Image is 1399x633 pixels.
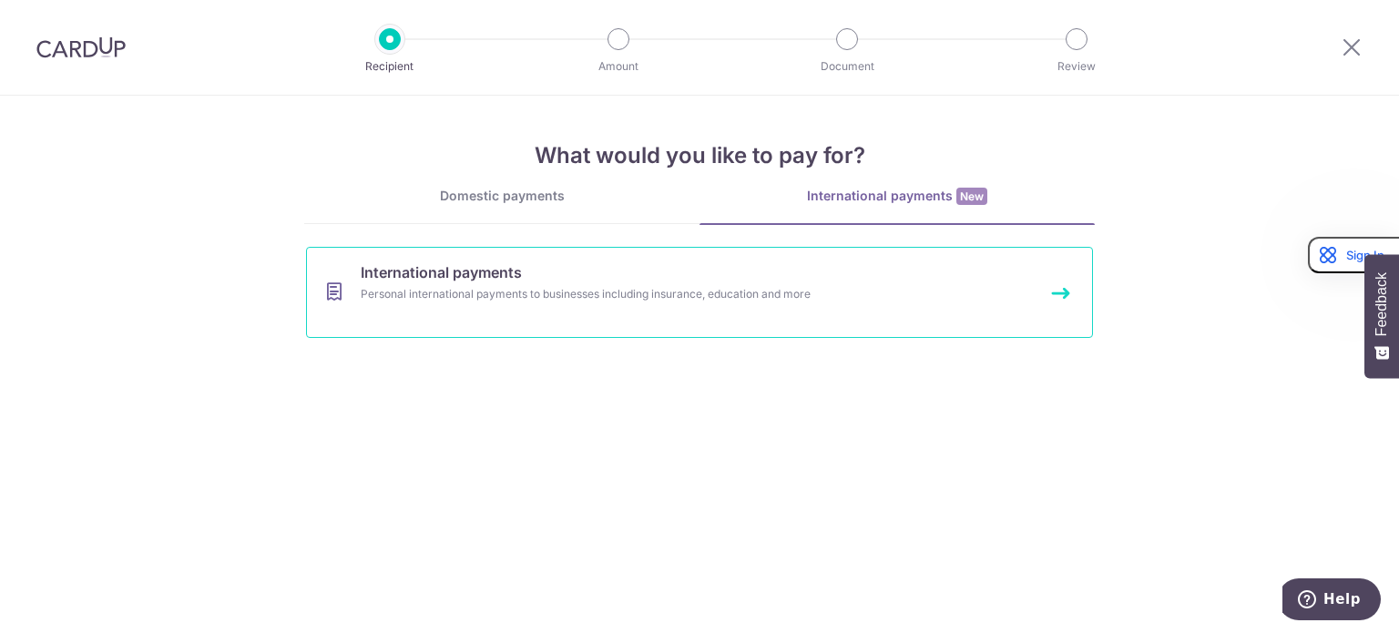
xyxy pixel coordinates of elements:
p: Amount [551,57,686,76]
div: Domestic payments [304,187,699,205]
h4: What would you like to pay for? [304,139,1095,172]
p: Recipient [322,57,457,76]
img: CardUp [36,36,126,58]
p: Review [1009,57,1144,76]
span: Feedback [1373,272,1390,336]
iframe: Opens a widget where you can find more information [1282,578,1381,624]
p: Document [780,57,914,76]
div: International payments [699,187,1095,206]
button: Feedback - Show survey [1364,254,1399,378]
div: Personal international payments to businesses including insurance, education and more [361,285,990,303]
a: International paymentsPersonal international payments to businesses including insurance, educatio... [306,247,1093,338]
span: New [956,188,987,205]
span: International payments [361,261,522,283]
